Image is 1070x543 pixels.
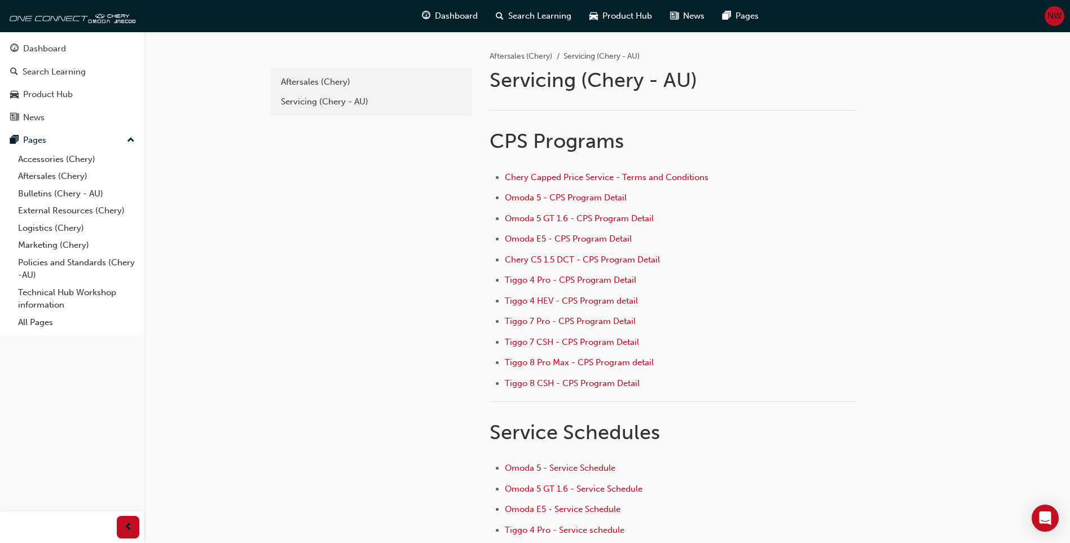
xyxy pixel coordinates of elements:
[5,84,139,105] a: Product Hub
[670,9,679,23] span: news-icon
[505,172,708,182] a: Chery Capped Price Service - Terms and Conditions
[5,107,139,128] a: News
[435,10,478,23] span: Dashboard
[580,5,661,28] a: car-iconProduct Hub
[490,51,552,61] a: Aftersales (Chery)
[1045,6,1064,26] button: NW
[14,314,139,331] a: All Pages
[723,9,731,23] span: pages-icon
[14,151,139,168] a: Accessories (Chery)
[14,185,139,203] a: Bulletins (Chery - AU)
[422,9,430,23] span: guage-icon
[714,5,768,28] a: pages-iconPages
[589,9,598,23] span: car-icon
[281,95,461,108] div: Servicing (Chery - AU)
[563,50,640,63] li: Servicing (Chery - AU)
[1047,10,1062,23] span: NW
[6,5,135,27] img: oneconnect
[281,76,461,89] div: Aftersales (Chery)
[124,520,133,535] span: prev-icon
[505,234,632,244] a: Omoda E5 - CPS Program Detail
[602,10,652,23] span: Product Hub
[14,168,139,185] a: Aftersales (Chery)
[23,88,73,101] div: Product Hub
[505,484,642,494] a: Omoda 5 GT 1.6 - Service Schedule
[661,5,714,28] a: news-iconNews
[505,463,615,473] a: Omoda 5 - Service Schedule
[5,38,139,59] a: Dashboard
[5,130,139,151] button: Pages
[14,237,139,254] a: Marketing (Chery)
[490,129,624,153] span: CPS Programs
[505,525,624,535] a: Tiggo 4 Pro - Service schedule
[5,62,139,82] a: Search Learning
[505,357,654,367] a: Tiggo 8 Pro Max - CPS Program detail
[505,316,636,326] a: Tiggo 7 Pro - CPS Program Detail
[14,284,139,314] a: Technical Hub Workshop information
[505,296,638,306] a: Tiggo 4 HEV - CPS Program detail
[23,134,46,147] div: Pages
[413,5,487,28] a: guage-iconDashboard
[23,65,86,78] div: Search Learning
[5,36,139,130] button: DashboardSearch LearningProduct HubNews
[505,213,654,224] a: Omoda 5 GT 1.6 - CPS Program Detail
[14,202,139,220] a: External Resources (Chery)
[10,44,19,54] span: guage-icon
[505,255,660,265] a: Chery C5 1.5 DCT - CPS Program Detail
[10,67,18,77] span: search-icon
[10,135,19,146] span: pages-icon
[23,42,66,55] div: Dashboard
[14,220,139,237] a: Logistics (Chery)
[505,378,640,388] a: Tiggo 8 CSH - CPS Program Detail
[275,72,467,92] a: Aftersales (Chery)
[1032,505,1059,532] div: Open Intercom Messenger
[490,420,660,444] span: Service Schedules
[10,113,19,123] span: news-icon
[683,10,704,23] span: News
[490,68,860,93] h1: Servicing (Chery - AU)
[505,504,620,514] a: Omoda E5 - Service Schedule
[736,10,759,23] span: Pages
[496,9,504,23] span: search-icon
[505,192,627,203] a: Omoda 5 - CPS Program Detail
[127,133,135,148] span: up-icon
[505,337,639,347] a: Tiggo 7 CSH - CPS Program Detail
[23,111,45,124] div: News
[10,90,19,100] span: car-icon
[505,275,636,285] a: Tiggo 4 Pro - CPS Program Detail
[508,10,571,23] span: Search Learning
[14,254,139,284] a: Policies and Standards (Chery -AU)
[487,5,580,28] a: search-iconSearch Learning
[275,92,467,112] a: Servicing (Chery - AU)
